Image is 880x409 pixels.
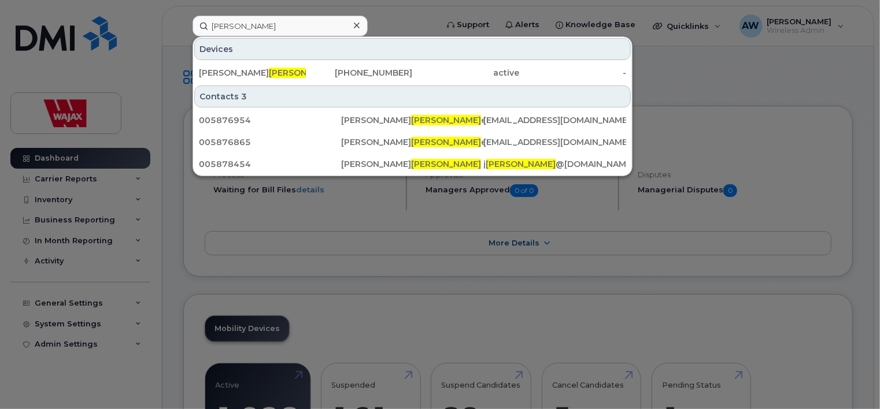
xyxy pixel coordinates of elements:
[484,136,626,148] div: [EMAIL_ADDRESS][DOMAIN_NAME]
[269,68,339,78] span: [PERSON_NAME]
[199,114,341,126] div: 005876954
[306,67,413,79] div: [PHONE_NUMBER]
[411,137,481,147] span: [PERSON_NAME]
[194,154,631,174] a: 005878454[PERSON_NAME][PERSON_NAME]j[PERSON_NAME]@[DOMAIN_NAME]
[341,114,483,126] div: [PERSON_NAME] e
[484,114,626,126] div: [EMAIL_ADDRESS][DOMAIN_NAME]
[194,38,631,60] div: Devices
[341,158,483,170] div: [PERSON_NAME]
[241,91,247,102] span: 3
[199,158,341,170] div: 005878454
[411,115,481,125] span: [PERSON_NAME]
[519,67,626,79] div: -
[484,158,626,170] div: j @[DOMAIN_NAME]
[194,132,631,153] a: 005876865[PERSON_NAME][PERSON_NAME]e[EMAIL_ADDRESS][DOMAIN_NAME]
[194,62,631,83] a: [PERSON_NAME][PERSON_NAME]e[PHONE_NUMBER]active-
[341,136,483,148] div: [PERSON_NAME] e
[413,67,520,79] div: active
[411,159,481,169] span: [PERSON_NAME]
[199,67,306,79] div: [PERSON_NAME] e
[486,159,556,169] span: [PERSON_NAME]
[194,110,631,131] a: 005876954[PERSON_NAME][PERSON_NAME]e[EMAIL_ADDRESS][DOMAIN_NAME]
[194,85,631,107] div: Contacts
[199,136,341,148] div: 005876865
